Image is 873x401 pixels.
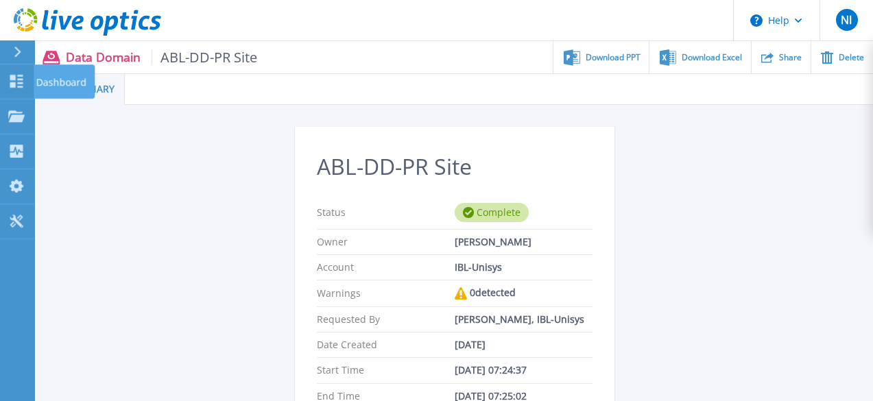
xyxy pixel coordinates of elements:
[455,339,593,350] div: [DATE]
[152,49,258,65] span: ABL-DD-PR Site
[317,339,455,350] p: Date Created
[779,53,802,62] span: Share
[586,53,641,62] span: Download PPT
[455,287,593,300] div: 0 detected
[455,365,593,376] div: [DATE] 07:24:37
[36,64,86,100] p: Dashboard
[317,236,455,247] p: Owner
[317,154,593,180] h2: ABL-DD-PR Site
[66,49,258,65] p: Data Domain
[841,14,852,25] span: NI
[455,262,593,273] div: IBL-Unisys
[317,314,455,325] p: Requested By
[682,53,742,62] span: Download Excel
[317,262,455,273] p: Account
[317,287,455,300] p: Warnings
[317,203,455,222] p: Status
[317,365,455,376] p: Start Time
[839,53,864,62] span: Delete
[455,314,593,325] div: [PERSON_NAME], IBL-Unisys
[455,203,529,222] div: Complete
[455,236,593,247] div: [PERSON_NAME]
